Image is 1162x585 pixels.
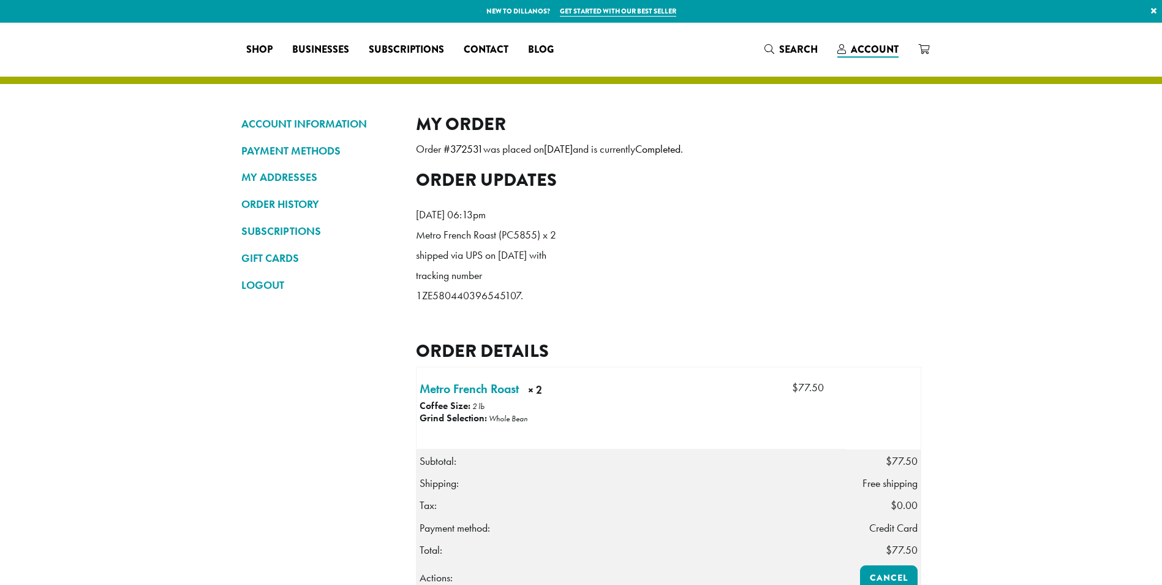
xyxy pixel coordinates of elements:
[886,454,892,468] span: $
[886,543,918,557] span: 77.50
[489,413,527,424] p: Whole Bean
[236,40,282,59] a: Shop
[416,472,845,494] th: Shipping:
[886,454,918,468] span: 77.50
[755,39,828,59] a: Search
[292,42,349,58] span: Businesses
[416,494,845,516] th: Tax:
[544,142,573,156] mark: [DATE]
[792,381,824,394] bdi: 77.50
[472,401,485,411] p: 2 lb
[420,411,487,424] strong: Grind Selection:
[369,42,444,58] span: Subscriptions
[635,142,681,156] mark: Completed
[450,142,483,156] mark: 372531
[420,399,470,412] strong: Coffee Size:
[416,225,557,306] p: Metro French Roast (PC5855) x 2 shipped via UPS on [DATE] with tracking number 1ZE580440396545107.
[528,382,597,401] strong: × 2
[241,248,398,269] a: GIFT CARDS
[779,42,818,56] span: Search
[416,205,557,225] p: [DATE] 06:13pm
[241,113,398,134] a: ACCOUNT INFORMATION
[464,42,508,58] span: Contact
[416,449,845,472] th: Subtotal:
[560,6,676,17] a: Get started with our best seller
[845,517,921,539] td: Credit Card
[845,472,921,494] td: Free shipping
[416,139,921,159] p: Order # was placed on and is currently .
[420,380,519,398] a: Metro French Roast
[416,517,845,539] th: Payment method:
[416,539,845,562] th: Total:
[416,169,921,191] h2: Order updates
[241,221,398,242] a: SUBSCRIPTIONS
[246,42,273,58] span: Shop
[886,543,892,557] span: $
[241,140,398,161] a: PAYMENT METHODS
[891,499,897,512] span: $
[792,381,798,394] span: $
[241,275,398,296] a: LOGOUT
[528,42,554,58] span: Blog
[241,167,398,188] a: MY ADDRESSES
[241,194,398,215] a: ORDER HISTORY
[416,113,921,135] h2: My Order
[891,499,918,512] span: 0.00
[416,340,921,362] h2: Order details
[851,42,899,56] span: Account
